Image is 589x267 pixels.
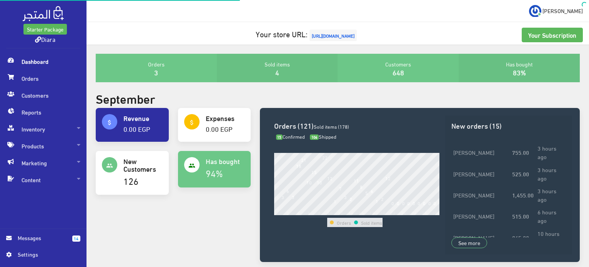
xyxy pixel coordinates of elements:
[536,142,566,163] td: 3 hours ago
[536,227,566,248] td: 10 hours ago
[72,235,80,242] span: 14
[536,163,566,184] td: 3 hours ago
[390,210,396,215] div: 22
[361,218,383,227] td: Sold items
[422,210,427,215] div: 28
[529,5,541,17] img: ...
[327,210,333,215] div: 10
[18,250,74,259] span: Settings
[276,132,305,141] span: Confirmed
[451,142,510,163] td: [PERSON_NAME]
[297,210,300,215] div: 4
[512,233,529,242] strong: 965.00
[6,87,80,104] span: Customers
[338,210,343,215] div: 12
[369,210,375,215] div: 18
[432,210,438,215] div: 30
[123,172,138,189] a: 126
[542,6,583,15] span: [PERSON_NAME]
[106,119,113,126] i: attach_money
[512,148,529,156] strong: 755.00
[6,154,80,171] span: Marketing
[522,28,583,42] a: Your Subscription
[401,210,406,215] div: 24
[308,210,310,215] div: 6
[6,171,80,188] span: Content
[256,27,359,41] a: Your store URL:[URL][DOMAIN_NAME]
[206,157,245,165] h4: Has bought
[336,218,351,227] td: Orders
[106,162,113,169] i: people
[536,184,566,205] td: 3 hours ago
[380,210,385,215] div: 20
[18,234,66,242] span: Messages
[393,66,404,78] a: 648
[96,91,155,105] h2: September
[513,66,526,78] a: 83%
[451,184,510,205] td: [PERSON_NAME]
[451,237,487,248] a: See more
[318,210,321,215] div: 8
[123,114,163,122] h4: Revenue
[512,169,529,178] strong: 525.00
[451,122,566,129] h3: New orders (15)
[206,122,233,135] a: 0.00 EGP
[359,210,364,215] div: 16
[286,210,289,215] div: 2
[411,210,417,215] div: 26
[6,234,80,250] a: 14 Messages
[276,134,283,140] span: 15
[217,54,338,82] div: Sold items
[96,54,217,82] div: Orders
[314,122,349,131] span: Sold items (178)
[6,104,80,121] span: Reports
[6,70,80,87] span: Orders
[206,114,245,122] h4: Expenses
[309,30,357,41] span: [URL][DOMAIN_NAME]
[206,164,223,181] a: 94%
[23,24,67,35] a: Starter Package
[188,162,195,169] i: people
[6,138,80,154] span: Products
[451,206,510,227] td: [PERSON_NAME]
[529,5,583,17] a: ... [PERSON_NAME]
[6,121,80,138] span: Inventory
[275,66,279,78] a: 4
[310,134,319,140] span: 106
[338,54,459,82] div: Customers
[512,191,534,199] strong: 1,455.00
[348,210,354,215] div: 14
[459,54,580,82] div: Has bought
[35,33,55,45] a: Diara
[310,132,336,141] span: Shipped
[123,157,163,172] h4: New Customers
[6,250,80,262] a: Settings
[451,227,510,248] td: [PERSON_NAME]
[123,122,150,135] a: 0.00 EGP
[536,206,566,227] td: 6 hours ago
[274,122,439,129] h3: Orders (121)
[23,6,64,21] img: .
[188,119,195,126] i: attach_money
[451,163,510,184] td: [PERSON_NAME]
[512,212,529,220] strong: 515.00
[154,66,158,78] a: 3
[6,53,80,70] span: Dashboard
